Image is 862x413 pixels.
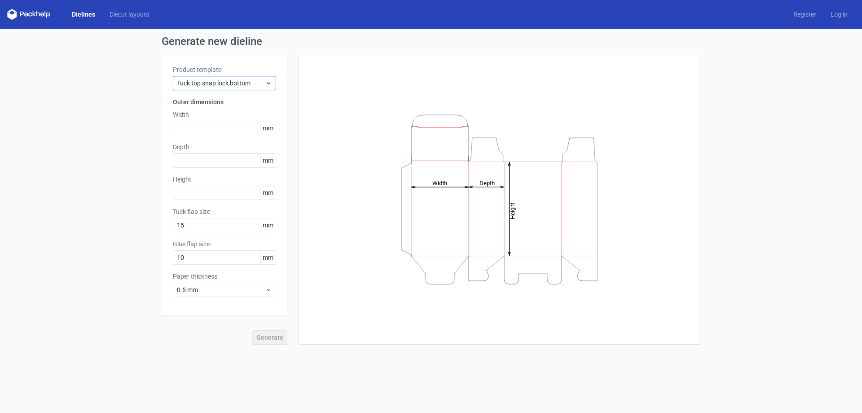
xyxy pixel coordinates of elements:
h3: Outer dimensions [173,98,276,107]
a: Register [786,10,823,19]
label: Height [173,175,276,184]
a: Log in [823,10,855,19]
label: Tuck flap size [173,207,276,216]
a: Diecut layouts [102,10,156,19]
span: mm [260,186,276,200]
span: mm [260,218,276,232]
label: Paper thickness [173,272,276,281]
label: Product template [173,65,276,74]
tspan: Width [432,179,447,186]
span: mm [260,121,276,135]
span: mm [260,154,276,167]
h1: Generate new dieline [162,36,700,47]
span: mm [260,251,276,264]
label: Width [173,110,276,119]
label: Glue flap size [173,240,276,249]
label: Depth [173,142,276,151]
span: 0.5 mm [177,285,265,294]
tspan: Depth [479,179,495,186]
tspan: Height [509,202,516,219]
span: Tuck top snap lock bottom [177,79,265,88]
a: Dielines [65,10,102,19]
